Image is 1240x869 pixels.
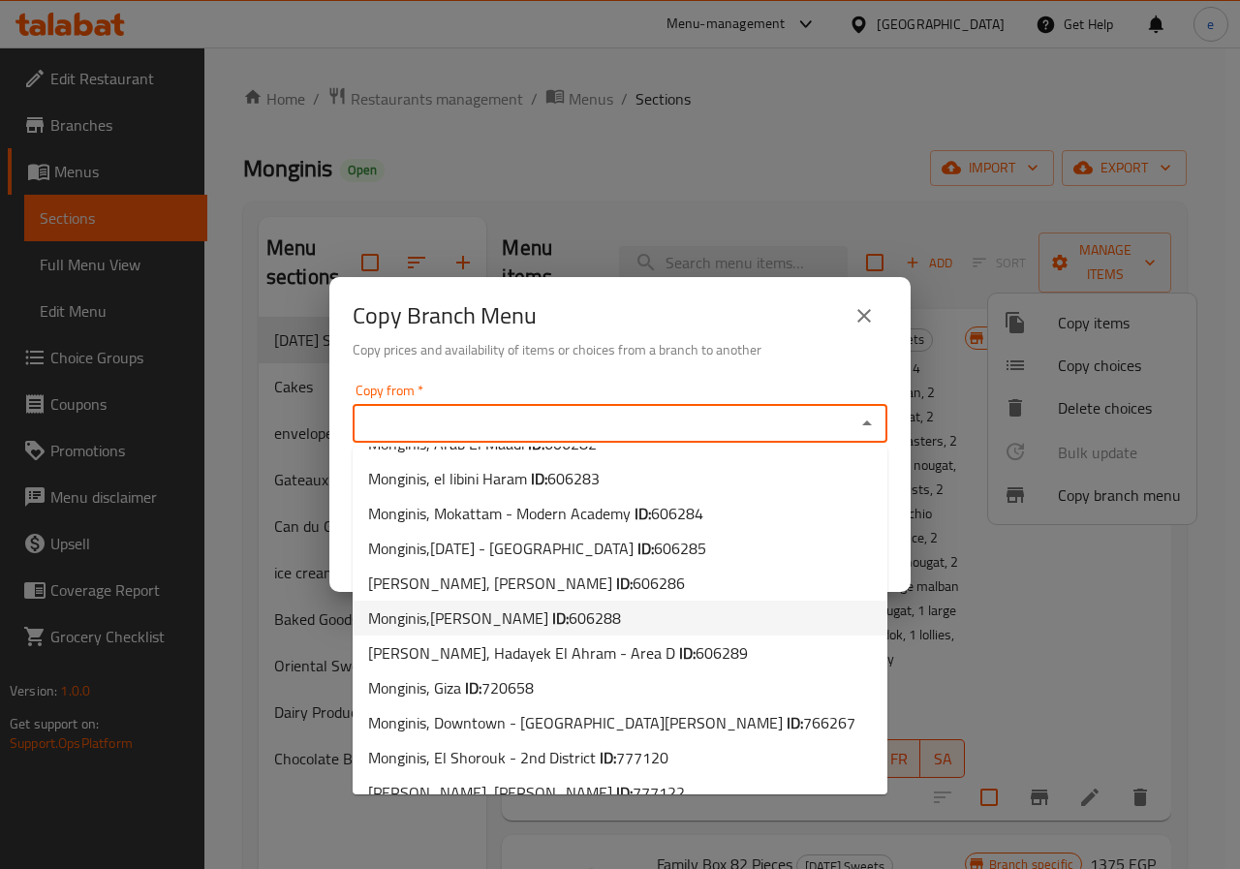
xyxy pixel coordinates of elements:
[368,537,706,560] span: Monginis,[DATE] - [GEOGRAPHIC_DATA]
[633,569,685,598] span: 606286
[600,743,616,772] b: ID:
[353,300,537,331] h2: Copy Branch Menu
[654,534,706,563] span: 606285
[651,499,703,528] span: 606284
[853,410,881,437] button: Close
[841,293,887,339] button: close
[368,606,621,630] span: Monginis,[PERSON_NAME]
[368,676,534,699] span: Monginis, Giza
[637,534,654,563] b: ID:
[616,743,668,772] span: 777120
[787,708,803,737] b: ID:
[368,746,668,769] span: Monginis, El Shorouk - 2nd District
[616,569,633,598] b: ID:
[569,604,621,633] span: 606288
[547,464,600,493] span: 606283
[368,781,685,804] span: [PERSON_NAME], [PERSON_NAME]
[635,499,651,528] b: ID:
[481,673,534,702] span: 720658
[531,464,547,493] b: ID:
[552,604,569,633] b: ID:
[368,432,597,455] span: Monginis, Arab El Maadi
[353,339,887,360] h6: Copy prices and availability of items or choices from a branch to another
[368,641,748,665] span: [PERSON_NAME], Hadayek El Ahram - Area D
[616,778,633,807] b: ID:
[465,673,481,702] b: ID:
[368,572,685,595] span: [PERSON_NAME], [PERSON_NAME]
[633,778,685,807] span: 777122
[679,638,696,667] b: ID:
[696,638,748,667] span: 606289
[368,502,703,525] span: Monginis, Mokattam - Modern Academy
[368,467,600,490] span: Monginis, el libini Haram
[803,708,855,737] span: 766267
[368,711,855,734] span: Monginis, Downtown - [GEOGRAPHIC_DATA][PERSON_NAME]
